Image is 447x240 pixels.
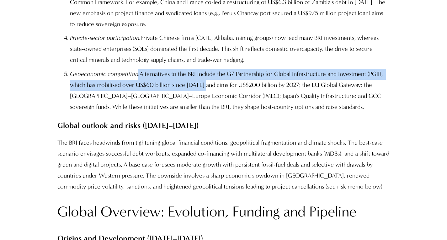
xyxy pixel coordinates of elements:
[70,34,141,41] em: Private-sector participation.
[57,121,199,130] strong: Global outlook and risks ([DATE]–[DATE])
[70,33,389,66] p: Private Chinese firms (CATL, Alibaba, mining groups) now lead many BRI investments, whereas state...
[57,202,389,221] h2: Global Overview: Evolution, Funding and Pipeline
[70,69,389,113] p: Alternatives to the BRI include the G7 Partnership for Global Infrastructure and Investment (PGII...
[70,70,140,77] em: Geoeconomic competition.
[57,137,389,192] p: The BRI faces headwinds from tightening global financial conditions, geopolitical fragmentation a...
